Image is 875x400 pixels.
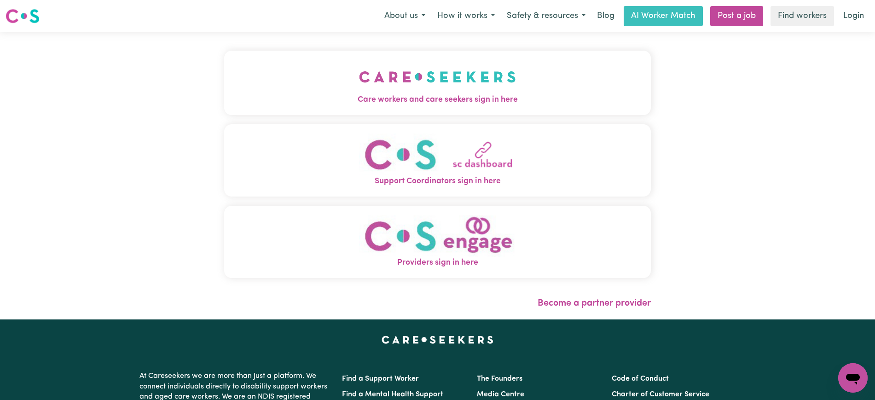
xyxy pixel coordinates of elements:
span: Support Coordinators sign in here [224,175,651,187]
a: Find a Support Worker [342,375,419,383]
a: Media Centre [477,391,524,398]
a: Blog [591,6,620,26]
a: Post a job [710,6,763,26]
button: How it works [431,6,501,26]
button: Support Coordinators sign in here [224,124,651,197]
a: Login [838,6,869,26]
a: The Founders [477,375,522,383]
a: Become a partner provider [538,299,651,308]
a: Careseekers logo [6,6,40,27]
a: Careseekers home page [382,336,493,343]
img: Careseekers logo [6,8,40,24]
a: Find workers [771,6,834,26]
span: Providers sign in here [224,257,651,269]
button: Care workers and care seekers sign in here [224,51,651,115]
a: Charter of Customer Service [612,391,709,398]
iframe: Button to launch messaging window [838,363,868,393]
a: AI Worker Match [624,6,703,26]
button: About us [378,6,431,26]
button: Providers sign in here [224,206,651,278]
button: Safety & resources [501,6,591,26]
a: Code of Conduct [612,375,669,383]
span: Care workers and care seekers sign in here [224,94,651,106]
